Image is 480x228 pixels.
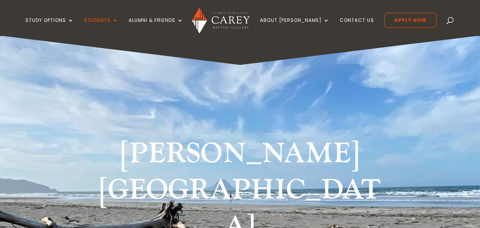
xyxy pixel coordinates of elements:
a: Study Options [25,18,74,36]
a: Contact Us [340,18,374,36]
a: About [PERSON_NAME] [260,18,330,36]
a: Apply Now [384,13,437,28]
a: Alumni & Friends [129,18,183,36]
img: Carey Baptist College [192,7,249,34]
a: Students [84,18,118,36]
